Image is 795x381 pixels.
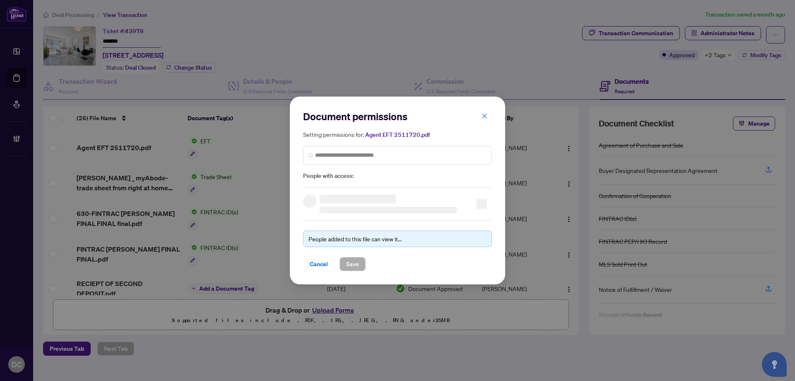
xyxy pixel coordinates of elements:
[762,352,787,377] button: Open asap
[303,130,492,139] h5: Setting permissions for:
[310,257,328,271] span: Cancel
[303,171,492,181] span: People with access:
[303,110,492,123] h2: Document permissions
[340,257,366,271] button: Save
[365,131,430,138] span: Agent EFT 2511720.pdf
[308,153,313,158] img: search_icon
[303,257,335,271] button: Cancel
[482,113,487,119] span: close
[308,234,487,243] div: People added to this file can view it...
